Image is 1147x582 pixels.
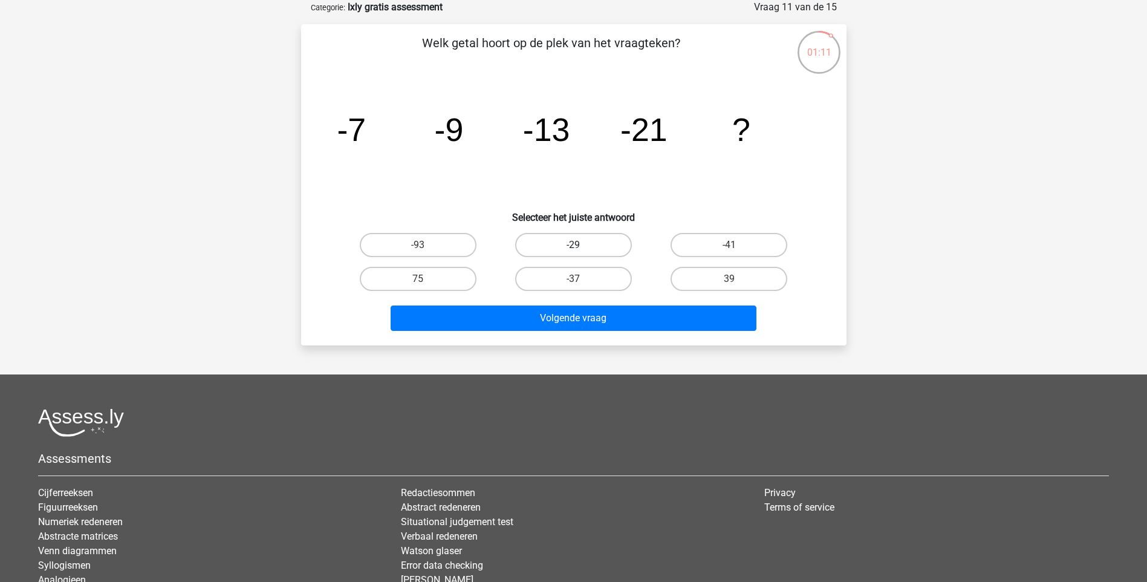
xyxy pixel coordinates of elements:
a: Watson glaser [401,545,462,557]
a: Terms of service [764,502,834,513]
small: Categorie: [311,3,345,12]
h6: Selecteer het juiste antwoord [320,202,827,223]
label: -93 [360,233,476,257]
a: Cijferreeksen [38,487,93,499]
a: Error data checking [401,560,483,571]
tspan: -9 [434,111,463,148]
strong: Ixly gratis assessment [348,1,443,13]
a: Syllogismen [38,560,91,571]
button: Volgende vraag [391,306,756,331]
a: Venn diagrammen [38,545,117,557]
a: Abstracte matrices [38,531,118,542]
h5: Assessments [38,451,1109,466]
a: Abstract redeneren [401,502,481,513]
p: Welk getal hoort op de plek van het vraagteken? [320,34,782,70]
a: Redactiesommen [401,487,475,499]
tspan: -13 [522,111,570,148]
label: 39 [671,267,787,291]
a: Verbaal redeneren [401,531,478,542]
tspan: -7 [337,111,366,148]
label: 75 [360,267,476,291]
label: -29 [515,233,632,257]
a: Situational judgement test [401,516,513,528]
tspan: -21 [620,111,668,148]
a: Privacy [764,487,796,499]
img: Assessly logo [38,408,124,437]
tspan: ? [732,111,750,148]
label: -37 [515,267,632,291]
label: -41 [671,233,787,257]
a: Figuurreeksen [38,502,98,513]
a: Numeriek redeneren [38,516,123,528]
div: 01:11 [796,30,842,60]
